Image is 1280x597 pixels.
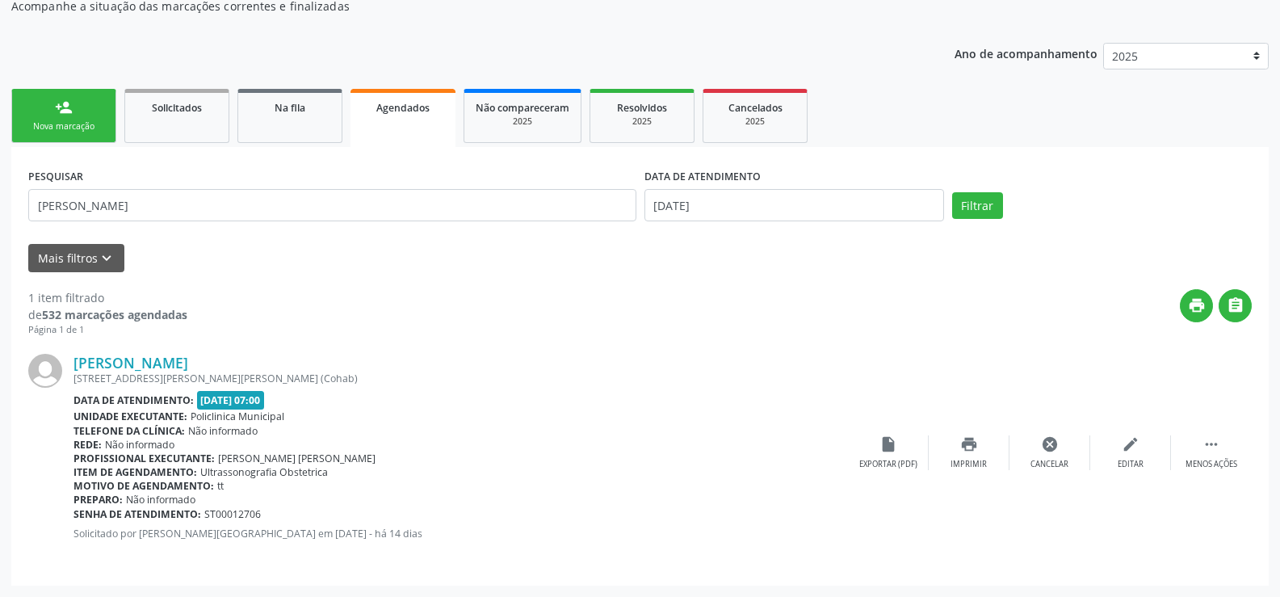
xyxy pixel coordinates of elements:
[73,479,214,493] b: Motivo de agendamento:
[951,459,987,470] div: Imprimir
[728,101,783,115] span: Cancelados
[1180,289,1213,322] button: print
[73,507,201,521] b: Senha de atendimento:
[218,452,376,465] span: [PERSON_NAME] [PERSON_NAME]
[217,479,224,493] span: tt
[73,410,187,423] b: Unidade executante:
[617,101,667,115] span: Resolvidos
[476,116,569,128] div: 2025
[960,435,978,453] i: print
[476,101,569,115] span: Não compareceram
[955,43,1097,63] p: Ano de acompanhamento
[1188,296,1206,314] i: print
[73,493,123,507] b: Preparo:
[602,116,682,128] div: 2025
[204,507,261,521] span: ST00012706
[28,289,187,306] div: 1 item filtrado
[73,527,848,540] p: Solicitado por [PERSON_NAME][GEOGRAPHIC_DATA] em [DATE] - há 14 dias
[23,120,104,132] div: Nova marcação
[188,424,258,438] span: Não informado
[859,459,917,470] div: Exportar (PDF)
[1202,435,1220,453] i: 
[28,189,636,221] input: Nome, CNS
[42,307,187,322] strong: 532 marcações agendadas
[879,435,897,453] i: insert_drive_file
[55,99,73,116] div: person_add
[28,164,83,189] label: PESQUISAR
[1219,289,1252,322] button: 
[275,101,305,115] span: Na fila
[126,493,195,507] span: Não informado
[28,244,124,272] button: Mais filtroskeyboard_arrow_down
[376,101,430,115] span: Agendados
[952,192,1003,220] button: Filtrar
[1122,435,1139,453] i: edit
[28,354,62,388] img: img
[73,393,194,407] b: Data de atendimento:
[200,465,328,479] span: Ultrassonografia Obstetrica
[73,438,102,452] b: Rede:
[1041,435,1059,453] i: cancel
[73,354,188,372] a: [PERSON_NAME]
[73,452,215,465] b: Profissional executante:
[715,116,795,128] div: 2025
[28,323,187,337] div: Página 1 de 1
[1118,459,1144,470] div: Editar
[1227,296,1244,314] i: 
[73,424,185,438] b: Telefone da clínica:
[191,410,284,423] span: Policlinica Municipal
[644,164,761,189] label: DATA DE ATENDIMENTO
[1030,459,1068,470] div: Cancelar
[73,372,848,385] div: [STREET_ADDRESS][PERSON_NAME][PERSON_NAME] (Cohab)
[73,465,197,479] b: Item de agendamento:
[1186,459,1237,470] div: Menos ações
[644,189,944,221] input: Selecione um intervalo
[152,101,202,115] span: Solicitados
[197,391,265,410] span: [DATE] 07:00
[105,438,174,452] span: Não informado
[28,306,187,323] div: de
[98,250,115,267] i: keyboard_arrow_down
